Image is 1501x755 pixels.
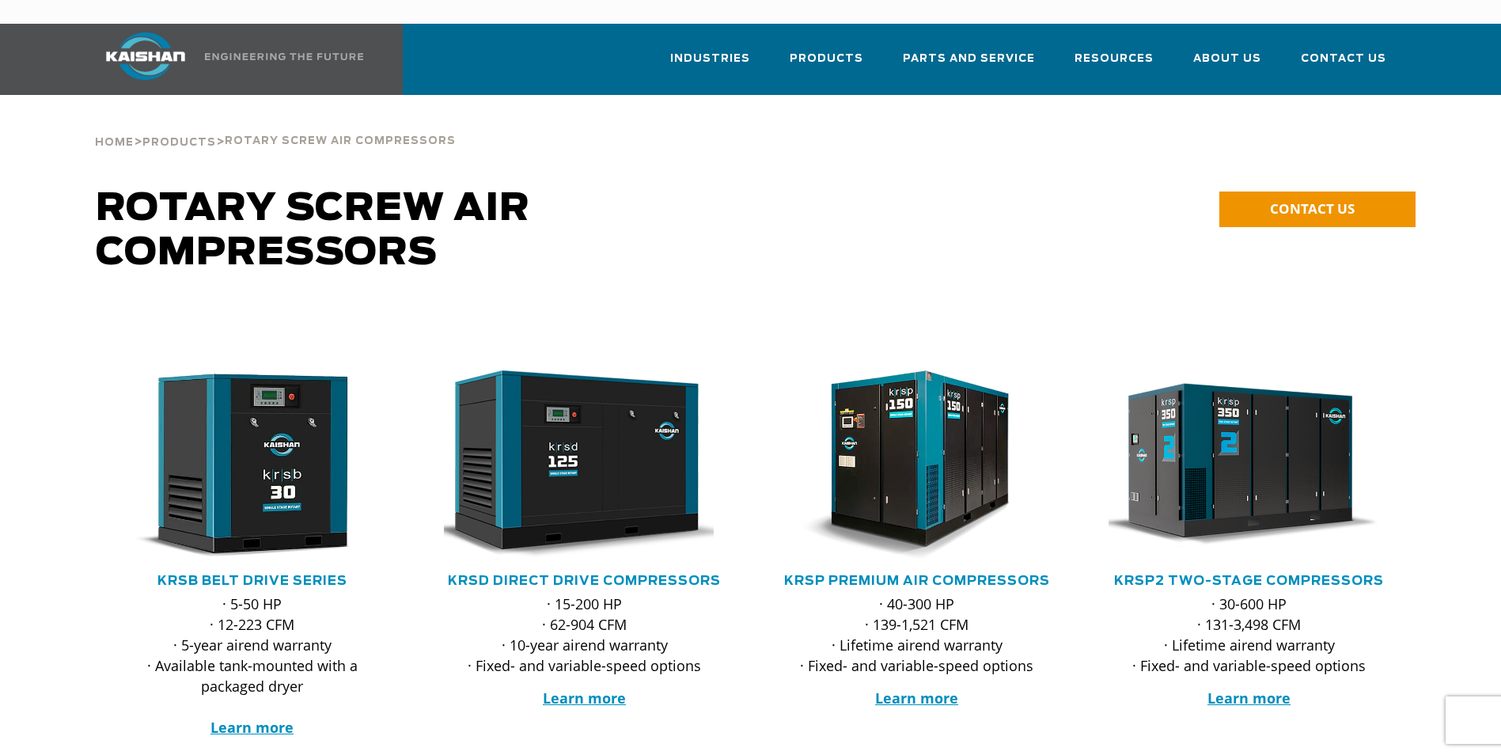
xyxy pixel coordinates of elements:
a: About Us [1193,38,1261,92]
span: Rotary Screw Air Compressors [96,190,530,272]
p: · 15-200 HP · 62-904 CFM · 10-year airend warranty · Fixed- and variable-speed options [444,594,726,676]
span: Parts and Service [903,50,1035,68]
a: Products [790,38,863,92]
img: krsb30 [100,370,381,560]
a: Learn more [1207,689,1291,708]
span: Products [790,50,863,68]
p: · 40-300 HP · 139-1,521 CFM · Lifetime airend warranty · Fixed- and variable-speed options [776,594,1058,676]
div: krsb30 [112,370,393,560]
a: Learn more [210,718,294,737]
p: · 30-600 HP · 131-3,498 CFM · Lifetime airend warranty · Fixed- and variable-speed options [1109,594,1390,676]
a: Learn more [543,689,626,708]
a: Resources [1075,38,1154,92]
p: · 5-50 HP · 12-223 CFM · 5-year airend warranty · Available tank-mounted with a packaged dryer [112,594,393,738]
img: krsd125 [432,370,714,560]
span: Products [142,138,216,148]
span: Contact Us [1301,50,1386,68]
a: KRSP2 Two-Stage Compressors [1114,575,1384,587]
div: > > [95,95,456,155]
img: krsp150 [764,370,1046,560]
span: Home [95,138,134,148]
a: KRSD Direct Drive Compressors [448,575,721,587]
img: kaishan logo [86,32,205,80]
span: CONTACT US [1270,199,1355,218]
a: Kaishan USA [86,24,366,95]
span: Resources [1075,50,1154,68]
div: krsd125 [444,370,726,560]
img: krsp350 [1097,370,1378,560]
span: Rotary Screw Air Compressors [225,136,456,146]
a: Learn more [875,689,958,708]
a: KRSB Belt Drive Series [157,575,347,587]
span: About Us [1193,50,1261,68]
a: Contact Us [1301,38,1386,92]
div: krsp150 [776,370,1058,560]
div: krsp350 [1109,370,1390,560]
a: KRSP Premium Air Compressors [784,575,1050,587]
a: Home [95,135,134,149]
a: Industries [670,38,750,92]
img: Engineering the future [205,53,363,60]
span: Industries [670,50,750,68]
a: Parts and Service [903,38,1035,92]
a: Products [142,135,216,149]
a: CONTACT US [1219,192,1416,227]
